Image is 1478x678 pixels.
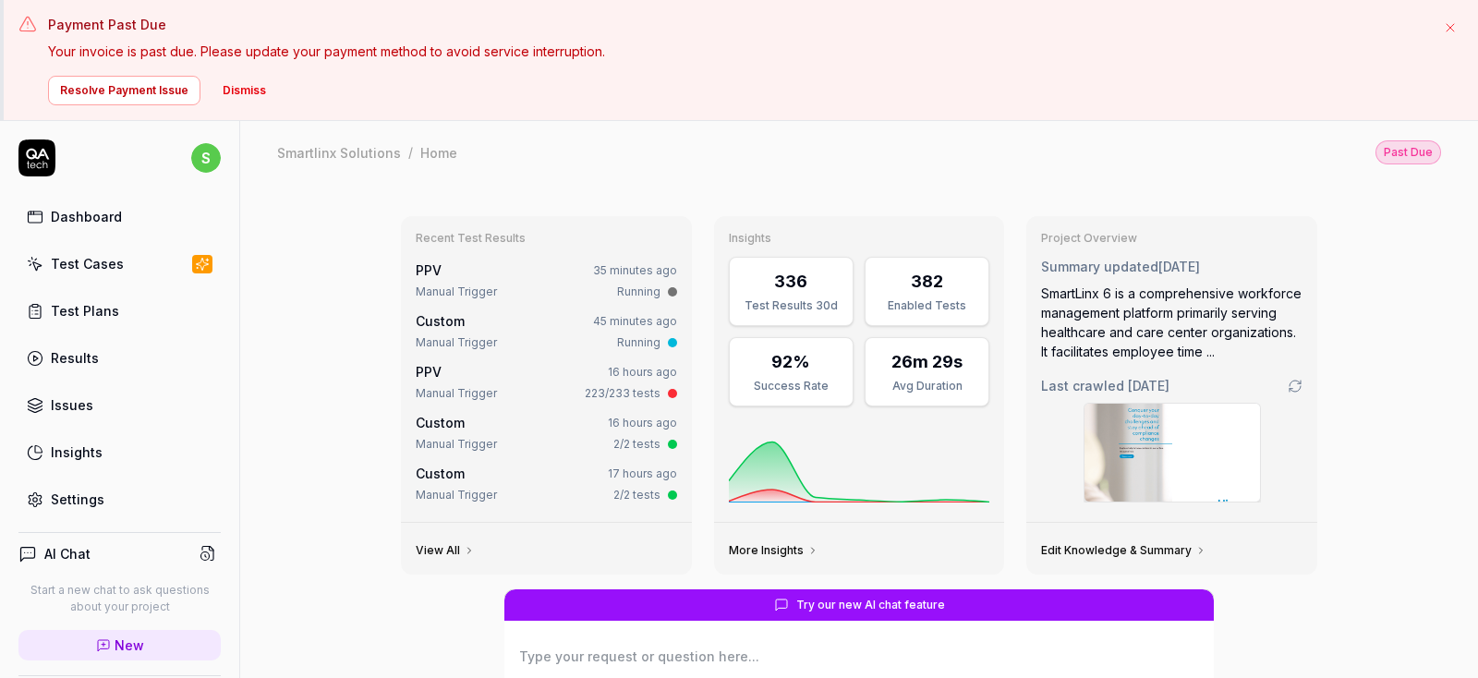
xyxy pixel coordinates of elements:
h4: AI Chat [44,544,91,563]
span: New [115,636,144,655]
button: s [191,139,221,176]
img: Screenshot [1084,404,1260,502]
div: Insights [51,442,103,462]
div: / [408,143,413,162]
div: SmartLinx 6 is a comprehensive workforce management platform primarily serving healthcare and car... [1041,284,1302,361]
div: Avg Duration [877,378,977,394]
time: 17 hours ago [608,466,677,480]
div: Home [420,143,457,162]
div: 2/2 tests [613,487,660,503]
a: Test Plans [18,293,221,329]
a: PPV35 minutes agoManual TriggerRunning [412,257,681,304]
div: 92% [771,349,810,374]
a: More Insights [729,543,818,558]
a: Insights [18,434,221,470]
a: Issues [18,387,221,423]
div: Manual Trigger [416,284,497,300]
span: Summary updated [1041,259,1158,274]
div: Running [617,284,660,300]
time: 16 hours ago [608,365,677,379]
time: [DATE] [1128,378,1169,393]
h3: Recent Test Results [416,231,677,246]
time: 45 minutes ago [593,314,677,328]
a: Test Cases [18,246,221,282]
time: 16 hours ago [608,416,677,430]
button: Dismiss [212,76,277,105]
div: 382 [911,269,943,294]
span: s [191,143,221,173]
a: New [18,630,221,660]
a: Custom45 minutes agoManual TriggerRunning [412,308,681,355]
a: Edit Knowledge & Summary [1041,543,1206,558]
div: Test Plans [51,301,119,321]
a: Custom16 hours agoManual Trigger2/2 tests [412,409,681,456]
div: Manual Trigger [416,487,497,503]
div: Enabled Tests [877,297,977,314]
a: View All [416,543,475,558]
span: Custom [416,466,465,481]
div: 2/2 tests [613,436,660,453]
div: Results [51,348,99,368]
button: Resolve Payment Issue [48,76,200,105]
a: PPV [416,262,442,278]
span: Custom [416,415,465,430]
div: 336 [774,269,807,294]
div: Dashboard [51,207,122,226]
h3: Payment Past Due [48,15,1426,34]
time: [DATE] [1158,259,1200,274]
h3: Insights [729,231,990,246]
div: Issues [51,395,93,415]
div: Manual Trigger [416,385,497,402]
div: Manual Trigger [416,436,497,453]
div: Success Rate [741,378,842,394]
a: Go to crawling settings [1288,379,1302,393]
a: PPV [416,364,442,380]
div: Manual Trigger [416,334,497,351]
div: Test Cases [51,254,124,273]
div: 223/233 tests [585,385,660,402]
a: Settings [18,481,221,517]
a: Dashboard [18,199,221,235]
div: Settings [51,490,104,509]
button: Past Due [1375,139,1441,164]
p: Start a new chat to ask questions about your project [18,582,221,615]
a: PPV16 hours agoManual Trigger223/233 tests [412,358,681,406]
div: Running [617,334,660,351]
span: Custom [416,313,465,329]
p: Your invoice is past due. Please update your payment method to avoid service interruption. [48,42,1426,61]
span: Try our new AI chat feature [796,597,945,613]
div: Smartlinx Solutions [277,143,401,162]
a: Custom17 hours agoManual Trigger2/2 tests [412,460,681,507]
span: Last crawled [1041,376,1169,395]
div: Test Results 30d [741,297,842,314]
div: 26m 29s [891,349,963,374]
a: Results [18,340,221,376]
time: 35 minutes ago [593,263,677,277]
h3: Project Overview [1041,231,1302,246]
